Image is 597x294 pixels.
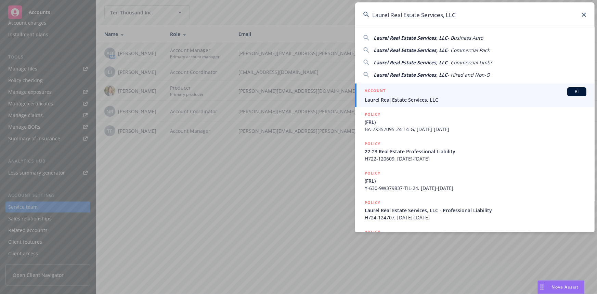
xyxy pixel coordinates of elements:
[365,177,586,184] span: (FRL)
[365,111,380,118] h5: POLICY
[538,281,546,294] div: Drag to move
[447,47,490,53] span: - Commercial Pack
[365,126,586,133] span: BA-7X357095-24-14-G, [DATE]-[DATE]
[374,59,447,66] span: Laurel Real Estate Services, LLC
[447,35,483,41] span: - Business Auto
[365,170,380,177] h5: POLICY
[374,35,447,41] span: Laurel Real Estate Services, LLC
[365,140,380,147] h5: POLICY
[447,59,492,66] span: - Commercial Umbr
[570,89,584,95] span: BI
[365,87,386,95] h5: ACCOUNT
[355,107,595,137] a: POLICY(FRL)BA-7X357095-24-14-G, [DATE]-[DATE]
[365,207,586,214] span: Laurel Real Estate Services, LLC - Professional Liability
[365,155,586,162] span: H722-120609, [DATE]-[DATE]
[365,96,586,103] span: Laurel Real Estate Services, LLC
[355,84,595,107] a: ACCOUNTBILaurel Real Estate Services, LLC
[365,199,380,206] h5: POLICY
[365,118,586,126] span: (FRL)
[537,280,585,294] button: Nova Assist
[365,214,586,221] span: H724-124707, [DATE]-[DATE]
[374,72,447,78] span: Laurel Real Estate Services, LLC
[447,72,490,78] span: - Hired and Non-O
[355,2,595,27] input: Search...
[365,148,586,155] span: 22-23 Real Estate Professional Liability
[355,195,595,225] a: POLICYLaurel Real Estate Services, LLC - Professional LiabilityH724-124707, [DATE]-[DATE]
[365,184,586,192] span: Y-630-9W379837-TIL-24, [DATE]-[DATE]
[355,137,595,166] a: POLICY22-23 Real Estate Professional LiabilityH722-120609, [DATE]-[DATE]
[374,47,447,53] span: Laurel Real Estate Services, LLC
[552,284,579,290] span: Nova Assist
[355,225,595,254] a: POLICY
[365,229,380,235] h5: POLICY
[355,166,595,195] a: POLICY(FRL)Y-630-9W379837-TIL-24, [DATE]-[DATE]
